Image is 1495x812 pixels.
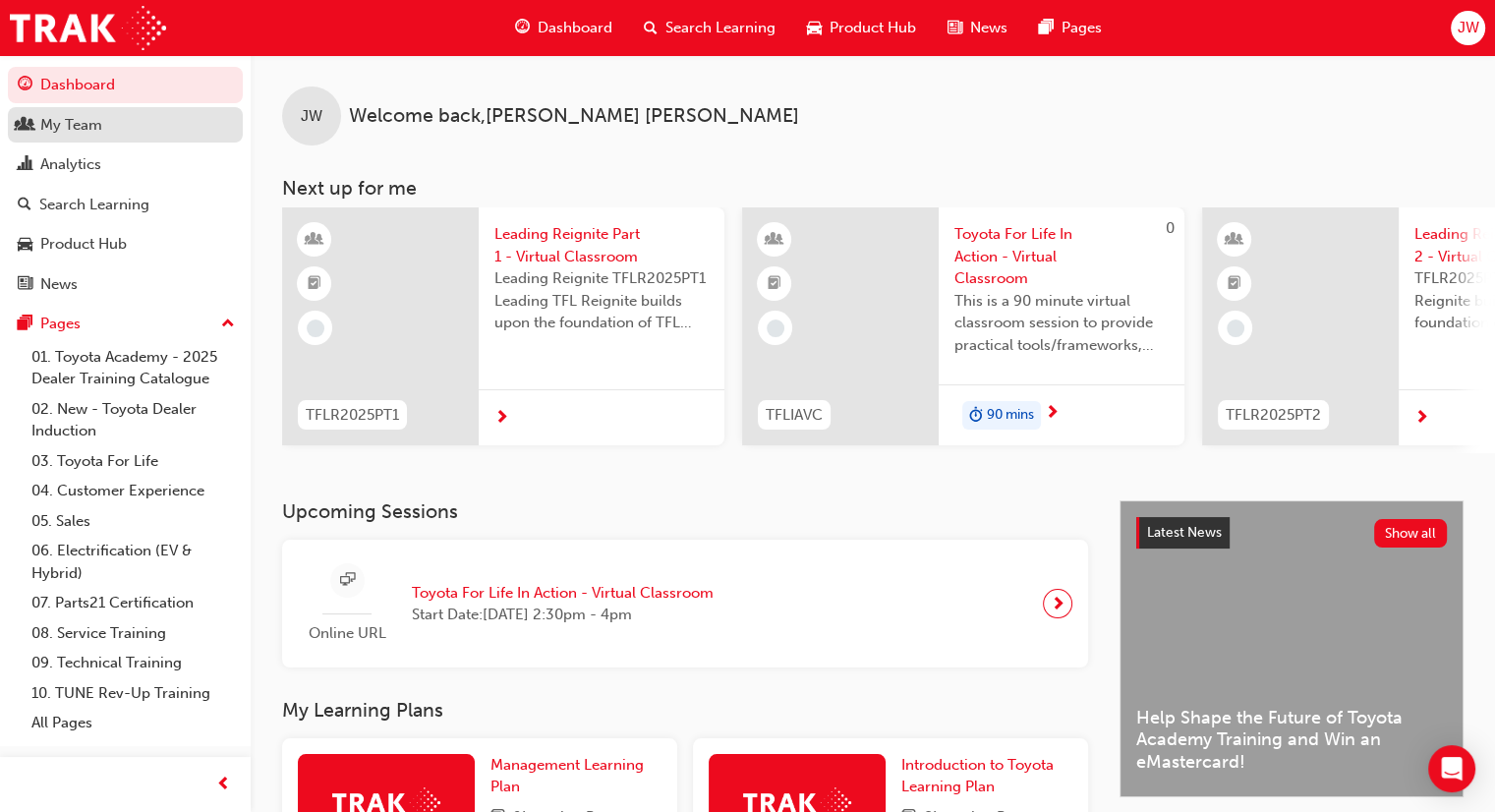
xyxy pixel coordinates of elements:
[1136,707,1447,774] span: Help Shape the Future of Toyota Academy Training and Win an eMastercard!
[987,404,1034,427] span: 90 mins
[18,156,32,174] span: chart-icon
[1428,745,1475,792] div: Open Intercom Messenger
[1147,524,1222,541] span: Latest News
[932,8,1023,48] a: news-iconNews
[948,16,962,40] span: news-icon
[1045,405,1060,423] span: next-icon
[644,16,658,40] span: search-icon
[340,568,355,593] span: sessionType_ONLINE_URL-icon
[24,506,243,537] a: 05. Sales
[807,16,822,40] span: car-icon
[1414,410,1429,428] span: next-icon
[1226,404,1321,427] span: TFLR2025PT2
[1451,11,1485,45] button: JW
[40,313,81,335] div: Pages
[24,678,243,709] a: 10. TUNE Rev-Up Training
[1166,219,1175,237] span: 0
[1051,590,1065,617] span: next-icon
[39,194,149,216] div: Search Learning
[8,63,243,306] button: DashboardMy TeamAnalyticsSearch LearningProduct HubNews
[282,699,1088,722] h3: My Learning Plans
[970,17,1007,39] span: News
[665,17,776,39] span: Search Learning
[768,271,781,297] span: booktick-icon
[494,410,509,428] span: next-icon
[494,223,709,267] span: Leading Reignite Part 1 - Virtual Classroom
[24,708,243,738] a: All Pages
[282,207,724,445] a: TFLR2025PT1Leading Reignite Part 1 - Virtual ClassroomLeading Reignite TFLR2025PT1 Leading TFL Re...
[24,648,243,678] a: 09. Technical Training
[24,394,243,446] a: 02. New - Toyota Dealer Induction
[8,306,243,342] button: Pages
[767,319,784,337] span: learningRecordVerb_NONE-icon
[307,319,324,337] span: learningRecordVerb_NONE-icon
[24,618,243,649] a: 08. Service Training
[298,555,1072,653] a: Online URLToyota For Life In Action - Virtual ClassroomStart Date:[DATE] 2:30pm - 4pm
[1039,16,1054,40] span: pages-icon
[791,8,932,48] a: car-iconProduct Hub
[251,177,1495,200] h3: Next up for me
[282,500,1088,523] h3: Upcoming Sessions
[8,107,243,144] a: My Team
[18,77,32,94] span: guage-icon
[349,105,799,128] span: Welcome back , [PERSON_NAME] [PERSON_NAME]
[1374,519,1448,548] button: Show all
[10,6,166,50] img: Trak
[1062,17,1102,39] span: Pages
[8,187,243,223] a: Search Learning
[308,227,321,253] span: learningResourceType_INSTRUCTOR_LED-icon
[18,316,32,333] span: pages-icon
[18,117,32,135] span: people-icon
[830,17,916,39] span: Product Hub
[768,227,781,253] span: learningResourceType_INSTRUCTOR_LED-icon
[490,754,661,798] a: Management Learning Plan
[8,266,243,303] a: News
[221,312,235,337] span: up-icon
[1227,319,1244,337] span: learningRecordVerb_NONE-icon
[308,271,321,297] span: booktick-icon
[1136,517,1447,549] a: Latest NewsShow all
[901,756,1054,796] span: Introduction to Toyota Learning Plan
[969,403,983,429] span: duration-icon
[40,114,102,137] div: My Team
[8,67,243,103] a: Dashboard
[538,17,612,39] span: Dashboard
[954,290,1169,357] span: This is a 90 minute virtual classroom session to provide practical tools/frameworks, behaviours a...
[18,236,32,254] span: car-icon
[18,276,32,294] span: news-icon
[494,267,709,334] span: Leading Reignite TFLR2025PT1 Leading TFL Reignite builds upon the foundation of TFL Reignite, rea...
[1457,17,1478,39] span: JW
[766,404,823,427] span: TFLIAVC
[515,16,530,40] span: guage-icon
[901,754,1072,798] a: Introduction to Toyota Learning Plan
[628,8,791,48] a: search-iconSearch Learning
[1120,500,1464,797] a: Latest NewsShow allHelp Shape the Future of Toyota Academy Training and Win an eMastercard!
[216,773,231,797] span: prev-icon
[490,756,644,796] span: Management Learning Plan
[40,153,101,176] div: Analytics
[306,404,399,427] span: TFLR2025PT1
[1228,227,1241,253] span: learningResourceType_INSTRUCTOR_LED-icon
[298,622,396,645] span: Online URL
[18,197,31,214] span: search-icon
[24,588,243,618] a: 07. Parts21 Certification
[40,233,127,256] div: Product Hub
[24,342,243,394] a: 01. Toyota Academy - 2025 Dealer Training Catalogue
[8,146,243,183] a: Analytics
[24,476,243,506] a: 04. Customer Experience
[412,604,714,626] span: Start Date: [DATE] 2:30pm - 4pm
[40,273,78,296] div: News
[742,207,1184,445] a: 0TFLIAVCToyota For Life In Action - Virtual ClassroomThis is a 90 minute virtual classroom sessio...
[412,582,714,605] span: Toyota For Life In Action - Virtual Classroom
[301,105,322,128] span: JW
[8,226,243,262] a: Product Hub
[499,8,628,48] a: guage-iconDashboard
[24,446,243,477] a: 03. Toyota For Life
[1228,271,1241,297] span: booktick-icon
[954,223,1169,290] span: Toyota For Life In Action - Virtual Classroom
[24,536,243,588] a: 06. Electrification (EV & Hybrid)
[1023,8,1118,48] a: pages-iconPages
